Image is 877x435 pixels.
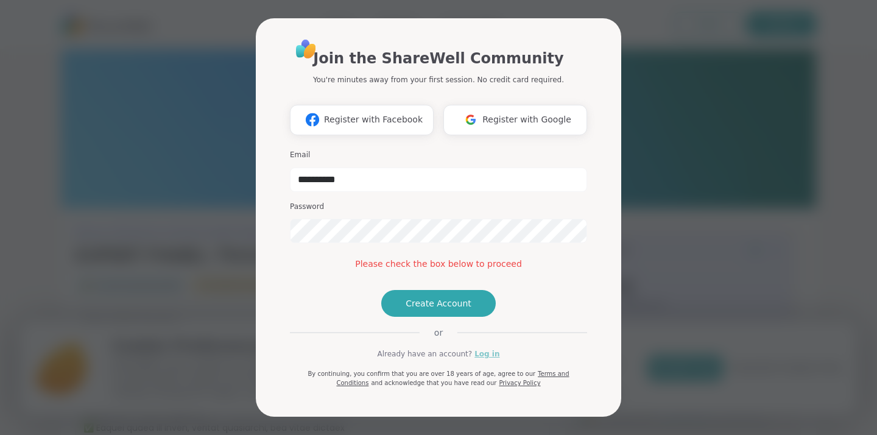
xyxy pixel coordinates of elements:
[377,348,472,359] span: Already have an account?
[499,380,540,386] a: Privacy Policy
[290,105,434,135] button: Register with Facebook
[290,202,587,212] h3: Password
[308,370,535,377] span: By continuing, you confirm that you are over 18 years of age, agree to our
[381,290,496,317] button: Create Account
[313,74,564,85] p: You're minutes away from your first session. No credit card required.
[301,108,324,131] img: ShareWell Logomark
[290,150,587,160] h3: Email
[420,327,457,339] span: or
[474,348,499,359] a: Log in
[313,48,563,69] h1: Join the ShareWell Community
[292,35,320,63] img: ShareWell Logo
[324,113,423,126] span: Register with Facebook
[290,258,587,271] div: Please check the box below to proceed
[443,105,587,135] button: Register with Google
[459,108,482,131] img: ShareWell Logomark
[482,113,571,126] span: Register with Google
[371,380,496,386] span: and acknowledge that you have read our
[406,297,471,309] span: Create Account
[336,370,569,386] a: Terms and Conditions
